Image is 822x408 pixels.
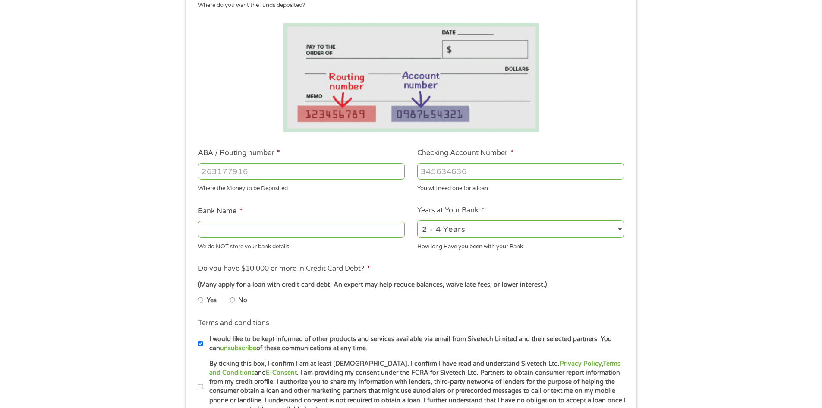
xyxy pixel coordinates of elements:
[417,149,513,158] label: Checking Account Number
[560,360,602,367] a: Privacy Policy
[198,207,243,216] label: Bank Name
[266,369,297,376] a: E-Consent
[198,319,269,328] label: Terms and conditions
[238,296,247,305] label: No
[198,280,624,290] div: (Many apply for a loan with credit card debt. An expert may help reduce balances, waive late fees...
[207,296,217,305] label: Yes
[417,163,624,180] input: 345634636
[417,206,485,215] label: Years at Your Bank
[198,181,405,193] div: Where the Money to be Deposited
[417,181,624,193] div: You will need one for a loan.
[198,239,405,251] div: We do NOT store your bank details!
[220,345,256,352] a: unsubscribe
[209,360,620,376] a: Terms and Conditions
[417,239,624,251] div: How long Have you been with your Bank
[203,335,627,353] label: I would like to be kept informed of other products and services available via email from Sivetech...
[198,163,405,180] input: 263177916
[283,23,539,132] img: Routing number location
[198,1,617,10] div: Where do you want the funds deposited?
[198,264,370,273] label: Do you have $10,000 or more in Credit Card Debt?
[198,149,280,158] label: ABA / Routing number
